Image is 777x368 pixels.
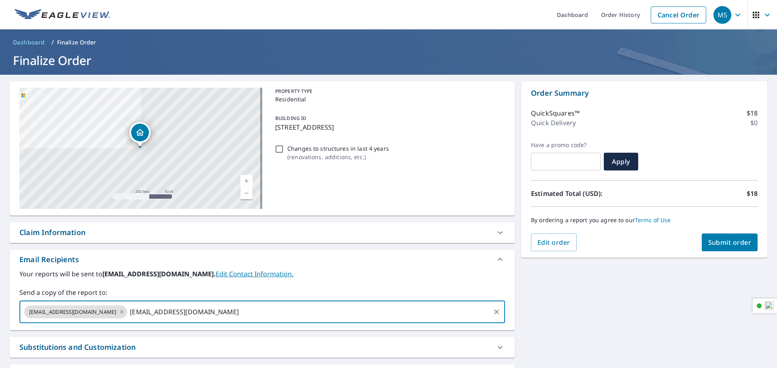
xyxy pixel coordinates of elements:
[10,337,515,357] div: Substitutions and Customization
[531,217,758,224] p: By ordering a report you agree to our
[15,9,110,21] img: EV Logo
[275,95,502,103] p: Residential
[129,122,151,147] div: Dropped pin, building 1, Residential property, 2346 N 118th St Milwaukee, WI 53226
[51,38,54,47] li: /
[102,269,216,278] b: [EMAIL_ADDRESS][DOMAIN_NAME].
[531,88,758,99] p: Order Summary
[651,6,706,23] a: Cancel Order
[10,36,767,49] nav: breadcrumb
[240,175,253,187] a: Current Level 17, Zoom In
[604,153,638,170] button: Apply
[747,108,758,118] p: $18
[10,36,48,49] a: Dashboard
[57,38,96,46] p: Finalize Order
[10,52,767,69] h1: Finalize Order
[491,306,502,318] button: Clear
[750,118,758,128] p: $0
[713,6,731,24] div: MS
[287,144,389,153] p: Changes to structures in last 4 years
[702,233,758,251] button: Submit order
[10,222,515,243] div: Claim Information
[610,157,632,166] span: Apply
[19,227,85,238] div: Claim Information
[240,187,253,199] a: Current Level 17, Zoom Out
[747,189,758,198] p: $18
[537,238,570,247] span: Edit order
[531,118,576,128] p: Quick Delivery
[275,115,306,122] p: BUILDING ID
[708,238,752,247] span: Submit order
[531,189,644,198] p: Estimated Total (USD):
[19,269,505,279] label: Your reports will be sent to
[635,216,671,224] a: Terms of Use
[531,108,580,118] p: QuickSquares™
[531,141,601,149] label: Have a promo code?
[19,254,79,265] div: Email Recipients
[531,233,577,251] button: Edit order
[24,308,121,316] span: [EMAIL_ADDRESS][DOMAIN_NAME]
[287,153,389,161] p: ( renovations, additions, etc. )
[19,288,505,297] label: Send a copy of the report to:
[216,269,293,278] a: EditContactInfo
[275,88,502,95] p: PROPERTY TYPE
[24,305,127,318] div: [EMAIL_ADDRESS][DOMAIN_NAME]
[19,342,136,353] div: Substitutions and Customization
[13,38,45,46] span: Dashboard
[275,122,502,132] p: [STREET_ADDRESS]
[10,250,515,269] div: Email Recipients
